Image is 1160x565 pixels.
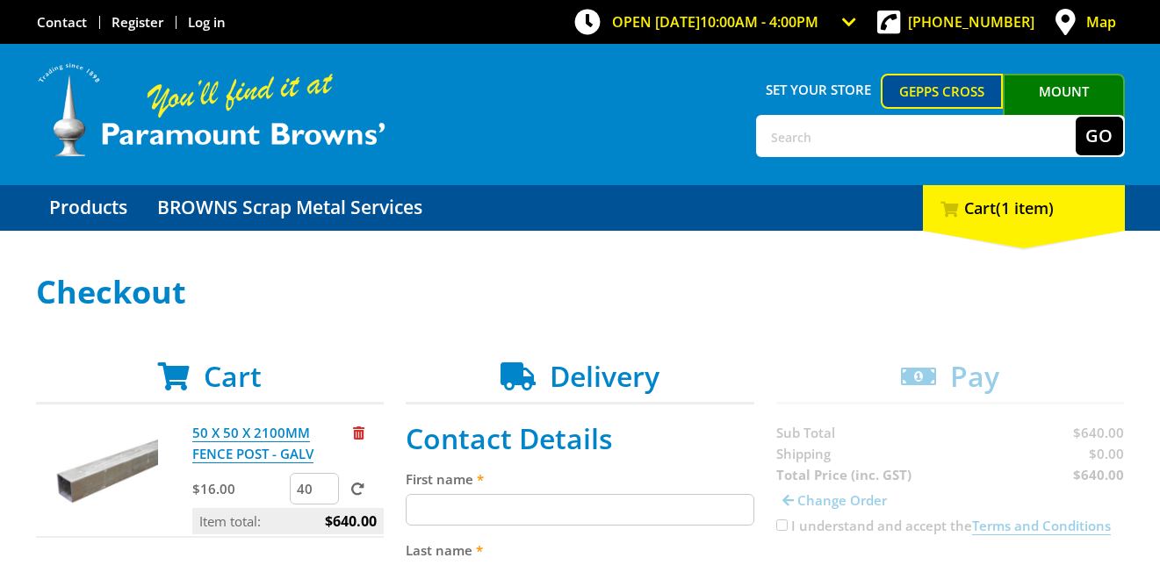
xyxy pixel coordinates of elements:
img: 50 X 50 X 2100MM FENCE POST - GALV [53,422,158,527]
input: Search [758,117,1076,155]
p: Item total: [192,508,384,534]
span: OPEN [DATE] [612,12,818,32]
a: Log in [188,13,226,31]
a: Go to the Contact page [37,13,87,31]
a: 50 X 50 X 2100MM FENCE POST - GALV [192,424,313,463]
span: $640.00 [325,508,377,534]
img: Paramount Browns' [36,61,387,159]
a: Go to the registration page [112,13,163,31]
a: Go to the Products page [36,185,140,231]
a: Go to the BROWNS Scrap Metal Services page [144,185,436,231]
label: Last name [406,540,754,561]
span: (1 item) [996,197,1054,218]
h1: Checkout [36,275,1125,310]
label: First name [406,468,754,490]
div: Cart [923,185,1125,231]
input: Please enter your first name. [406,494,754,526]
span: Set your store [756,74,882,105]
span: Delivery [550,357,659,395]
a: Gepps Cross [881,74,1003,109]
span: Cart [204,357,262,395]
a: Remove from cart [353,424,364,441]
p: $16.00 [192,478,286,499]
button: Go [1076,117,1123,155]
h2: Contact Details [406,422,754,455]
span: 10:00am - 4:00pm [700,12,818,32]
a: Mount [PERSON_NAME] [1003,74,1125,140]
